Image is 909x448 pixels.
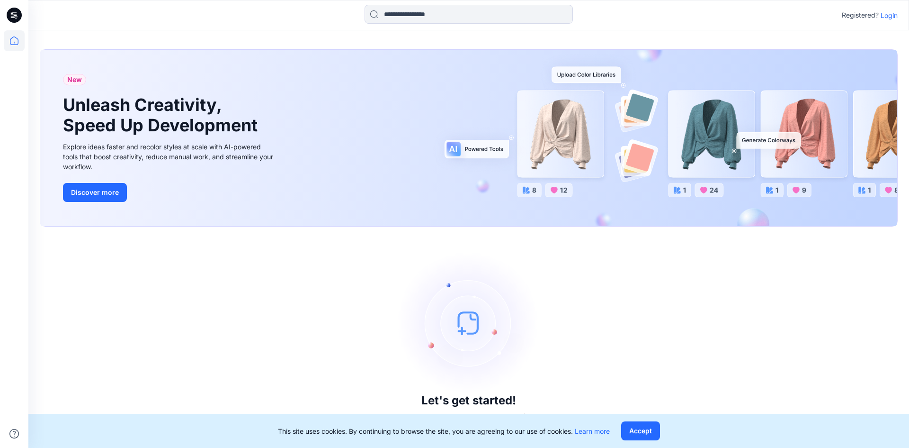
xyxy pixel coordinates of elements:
button: Discover more [63,183,127,202]
button: Accept [621,421,660,440]
p: Registered? [842,9,879,21]
h1: Unleash Creativity, Speed Up Development [63,95,262,136]
a: Discover more [63,183,276,202]
a: Learn more [575,427,610,435]
div: Explore ideas faster and recolor styles at scale with AI-powered tools that boost creativity, red... [63,142,276,172]
h3: Let's get started! [421,394,516,407]
p: Login [881,10,898,20]
span: New [67,74,82,85]
p: This site uses cookies. By continuing to browse the site, you are agreeing to our use of cookies. [278,426,610,436]
p: Click New to add a style or create a folder. [392,411,546,422]
img: empty-state-image.svg [398,252,540,394]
